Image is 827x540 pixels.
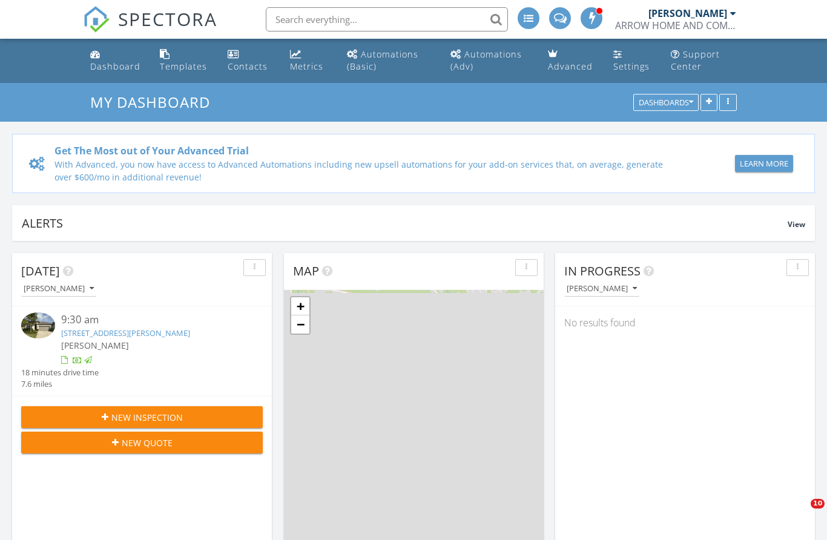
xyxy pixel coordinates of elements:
[21,263,60,279] span: [DATE]
[450,48,522,72] div: Automations (Adv)
[155,44,213,78] a: Templates
[160,61,207,72] div: Templates
[740,158,788,170] div: Learn More
[21,432,263,453] button: New Quote
[446,44,534,78] a: Automations (Advanced)
[118,6,217,31] span: SPECTORA
[788,219,805,229] span: View
[639,99,693,107] div: Dashboards
[548,61,593,72] div: Advanced
[555,306,815,339] div: No results found
[543,44,598,78] a: Advanced
[21,378,99,390] div: 7.6 miles
[223,44,275,78] a: Contacts
[54,158,674,183] div: With Advanced, you now have access to Advanced Automations including new upsell automations for y...
[564,281,639,297] button: [PERSON_NAME]
[285,44,332,78] a: Metrics
[21,406,263,428] button: New Inspection
[83,6,110,33] img: The Best Home Inspection Software - Spectora
[111,411,183,424] span: New Inspection
[21,281,96,297] button: [PERSON_NAME]
[608,44,656,78] a: Settings
[567,285,637,293] div: [PERSON_NAME]
[735,155,793,172] button: Learn More
[21,367,99,378] div: 18 minutes drive time
[90,61,140,72] div: Dashboard
[811,499,825,509] span: 10
[24,285,94,293] div: [PERSON_NAME]
[61,328,190,338] a: [STREET_ADDRESS][PERSON_NAME]
[54,143,674,158] div: Get The Most out of Your Advanced Trial
[228,61,268,72] div: Contacts
[666,44,742,78] a: Support Center
[291,297,309,315] a: Zoom in
[21,312,263,390] a: 9:30 am [STREET_ADDRESS][PERSON_NAME] [PERSON_NAME] 18 minutes drive time 7.6 miles
[83,16,217,42] a: SPECTORA
[122,436,173,449] span: New Quote
[291,315,309,334] a: Zoom out
[648,7,727,19] div: [PERSON_NAME]
[266,7,508,31] input: Search everything...
[786,499,815,528] iframe: Intercom live chat
[615,19,736,31] div: ARROW HOME AND COMMERCIAL INSPECTIONS
[61,312,242,328] div: 9:30 am
[564,263,641,279] span: In Progress
[347,48,418,72] div: Automations (Basic)
[85,44,146,78] a: Dashboard
[342,44,436,78] a: Automations (Basic)
[613,61,650,72] div: Settings
[293,263,319,279] span: Map
[22,215,788,231] div: Alerts
[21,312,55,338] img: 9355025%2Fcover_photos%2FDtWm9FNZJe4tU5i3mRyi%2Fsmall.jpg
[90,92,220,112] a: My Dashboard
[290,61,323,72] div: Metrics
[671,48,720,72] div: Support Center
[633,94,699,111] button: Dashboards
[61,340,129,351] span: [PERSON_NAME]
